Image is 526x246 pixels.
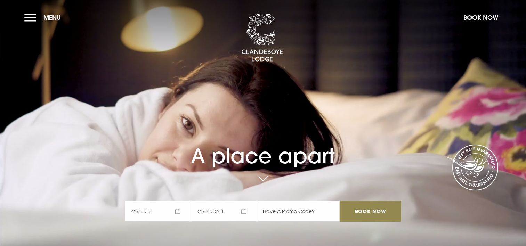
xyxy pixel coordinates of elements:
[43,14,61,22] span: Menu
[241,14,283,62] img: Clandeboye Lodge
[340,201,401,222] input: Book Now
[191,201,257,222] span: Check Out
[460,10,502,25] button: Book Now
[257,201,340,222] input: Have A Promo Code?
[24,10,64,25] button: Menu
[125,129,401,168] h1: A place apart
[125,201,191,222] span: Check In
